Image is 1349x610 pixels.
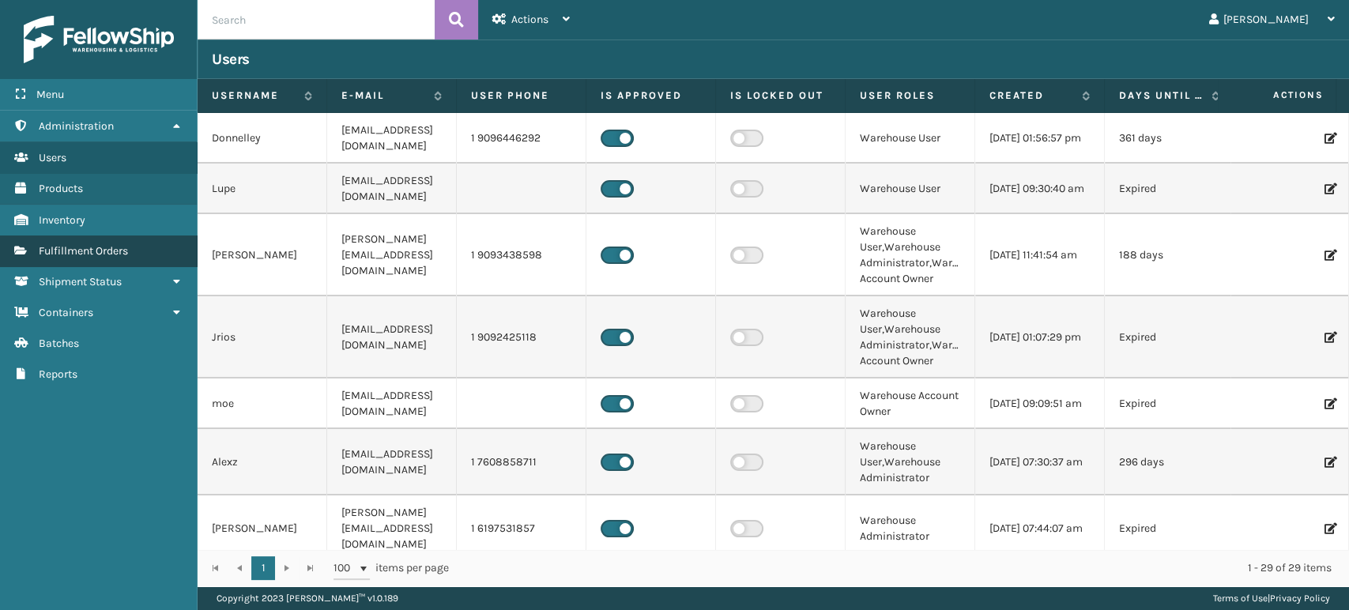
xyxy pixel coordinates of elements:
[333,560,357,576] span: 100
[39,182,83,195] span: Products
[457,296,586,378] td: 1 9092425118
[1270,593,1330,604] a: Privacy Policy
[198,214,327,296] td: [PERSON_NAME]
[846,296,975,378] td: Warehouse User,Warehouse Administrator,Warehouse Account Owner
[39,119,114,133] span: Administration
[327,164,457,214] td: [EMAIL_ADDRESS][DOMAIN_NAME]
[860,88,960,103] label: User Roles
[975,113,1105,164] td: [DATE] 01:56:57 pm
[1325,457,1334,468] i: Edit
[24,16,174,63] img: logo
[1325,523,1334,534] i: Edit
[846,214,975,296] td: Warehouse User,Warehouse Administrator,Warehouse Account Owner
[39,244,128,258] span: Fulfillment Orders
[471,560,1332,576] div: 1 - 29 of 29 items
[327,113,457,164] td: [EMAIL_ADDRESS][DOMAIN_NAME]
[39,213,85,227] span: Inventory
[457,214,586,296] td: 1 9093438598
[1105,164,1234,214] td: Expired
[327,214,457,296] td: [PERSON_NAME][EMAIL_ADDRESS][DOMAIN_NAME]
[198,296,327,378] td: Jrios
[1213,586,1330,610] div: |
[975,378,1105,429] td: [DATE] 09:09:51 am
[212,88,296,103] label: Username
[327,429,457,495] td: [EMAIL_ADDRESS][DOMAIN_NAME]
[198,495,327,562] td: [PERSON_NAME]
[846,164,975,214] td: Warehouse User
[341,88,426,103] label: E-mail
[251,556,275,580] a: 1
[39,275,122,288] span: Shipment Status
[846,113,975,164] td: Warehouse User
[975,164,1105,214] td: [DATE] 09:30:40 am
[1325,250,1334,261] i: Edit
[198,378,327,429] td: moe
[1325,398,1334,409] i: Edit
[1325,183,1334,194] i: Edit
[39,306,93,319] span: Containers
[198,429,327,495] td: Alexz
[1105,296,1234,378] td: Expired
[846,378,975,429] td: Warehouse Account Owner
[846,495,975,562] td: Warehouse Administrator
[327,495,457,562] td: [PERSON_NAME][EMAIL_ADDRESS][DOMAIN_NAME]
[1105,429,1234,495] td: 296 days
[1105,113,1234,164] td: 361 days
[989,88,1074,103] label: Created
[36,88,64,101] span: Menu
[1325,332,1334,343] i: Edit
[327,296,457,378] td: [EMAIL_ADDRESS][DOMAIN_NAME]
[511,13,548,26] span: Actions
[39,151,66,164] span: Users
[457,113,586,164] td: 1 9096446292
[1325,133,1334,144] i: Edit
[471,88,571,103] label: User phone
[457,429,586,495] td: 1 7608858711
[457,495,586,562] td: 1 6197531857
[601,88,701,103] label: Is Approved
[1105,214,1234,296] td: 188 days
[198,113,327,164] td: Donnelley
[1213,593,1268,604] a: Terms of Use
[327,378,457,429] td: [EMAIL_ADDRESS][DOMAIN_NAME]
[1105,495,1234,562] td: Expired
[975,296,1105,378] td: [DATE] 01:07:29 pm
[39,337,79,350] span: Batches
[217,586,398,610] p: Copyright 2023 [PERSON_NAME]™ v 1.0.189
[39,367,77,381] span: Reports
[846,429,975,495] td: Warehouse User,Warehouse Administrator
[975,214,1105,296] td: [DATE] 11:41:54 am
[975,495,1105,562] td: [DATE] 07:44:07 am
[975,429,1105,495] td: [DATE] 07:30:37 am
[198,164,327,214] td: Lupe
[1119,88,1204,103] label: Days until password expires
[730,88,831,103] label: Is Locked Out
[1105,378,1234,429] td: Expired
[333,556,449,580] span: items per page
[212,50,250,69] h3: Users
[1223,82,1332,108] span: Actions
